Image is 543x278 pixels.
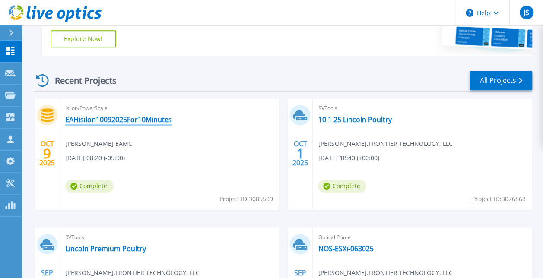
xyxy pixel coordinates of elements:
a: Explore Now! [51,30,116,47]
span: RVTools [65,233,274,242]
span: [PERSON_NAME] , EAMC [65,139,132,148]
span: [PERSON_NAME] , FRONTIER TECHNOLOGY, LLC [318,139,452,148]
div: Recent Projects [33,70,128,91]
span: [PERSON_NAME] , FRONTIER TECHNOLOGY, LLC [65,268,200,278]
a: NOS-ESXi-063025 [318,244,373,253]
span: Project ID: 3085599 [219,194,273,204]
span: Isilon/PowerScale [65,104,274,113]
div: OCT 2025 [39,138,55,169]
span: JS [524,9,529,16]
span: Complete [318,180,366,193]
span: Complete [65,180,114,193]
span: [DATE] 08:20 (-05:00) [65,153,125,163]
span: Project ID: 3076863 [472,194,526,204]
span: [PERSON_NAME] , FRONTIER TECHNOLOGY, LLC [318,268,452,278]
span: Optical Prime [318,233,527,242]
div: OCT 2025 [292,138,308,169]
a: 10 1 25 Lincoln Poultry [318,115,391,124]
a: EAHisilon10092025For10Minutes [65,115,172,124]
span: RVTools [318,104,527,113]
a: All Projects [470,71,532,90]
span: 1 [296,150,304,157]
span: [DATE] 18:40 (+00:00) [318,153,379,163]
span: 9 [43,150,51,157]
a: Lincoln Premium Poultry [65,244,146,253]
